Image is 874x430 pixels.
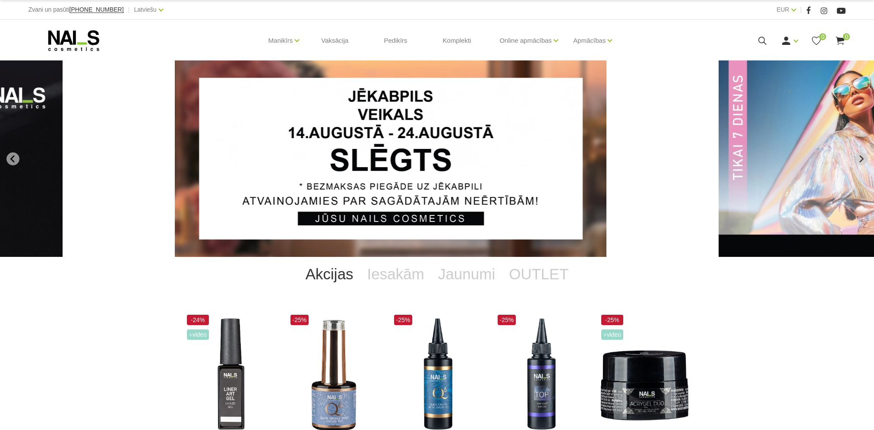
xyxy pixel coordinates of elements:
span: -24% [187,315,209,325]
span: 0 [843,33,850,40]
span: | [800,4,802,15]
button: Next slide [855,152,868,165]
li: 1 of 12 [175,60,699,257]
button: Go to last slide [6,152,19,165]
div: Zvani un pasūti [28,4,124,15]
a: Iesakām [360,257,431,291]
span: 0 [819,33,826,40]
a: Manikīrs [268,23,293,58]
a: [PHONE_NUMBER] [69,6,124,13]
a: Online apmācības [499,23,552,58]
span: -25% [394,315,413,325]
a: Pedikīrs [377,20,414,61]
a: EUR [776,4,789,15]
a: Jaunumi [431,257,502,291]
a: Vaksācija [314,20,355,61]
a: Komplekti [436,20,478,61]
a: Apmācības [573,23,606,58]
a: 0 [835,35,846,46]
span: -25% [290,315,309,325]
span: | [128,4,130,15]
a: 0 [811,35,822,46]
span: -25% [498,315,516,325]
span: -25% [601,315,624,325]
span: +Video [601,329,624,340]
a: Latviešu [134,4,157,15]
span: +Video [187,329,209,340]
a: Akcijas [299,257,360,291]
a: OUTLET [502,257,575,291]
